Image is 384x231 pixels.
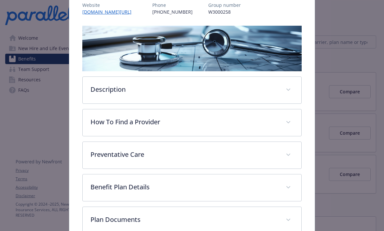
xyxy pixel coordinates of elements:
a: [DOMAIN_NAME][URL] [82,9,137,15]
p: Plan Documents [90,215,278,224]
p: Benefit Plan Details [90,182,278,192]
p: Phone [152,2,193,8]
p: Preventative Care [90,150,278,159]
div: Benefit Plan Details [83,174,301,201]
p: Group number [208,2,241,8]
p: Website [82,2,137,8]
p: Description [90,85,278,94]
p: How To Find a Provider [90,117,278,127]
p: W3000258 [208,8,241,15]
div: Preventative Care [83,142,301,169]
p: [PHONE_NUMBER] [152,8,193,15]
div: How To Find a Provider [83,109,301,136]
img: banner [82,26,301,71]
div: Description [83,77,301,103]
